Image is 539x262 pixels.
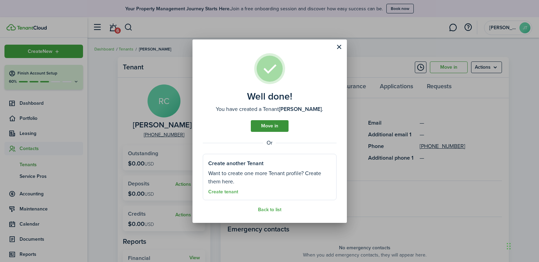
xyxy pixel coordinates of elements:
well-done-title: Well done! [247,91,292,102]
button: Close modal [333,41,345,53]
a: Back to list [258,207,281,213]
div: Drag [507,236,511,257]
a: Move in [251,120,289,132]
iframe: Chat Widget [505,229,539,262]
a: Create tenant [208,189,238,195]
well-done-separator: Or [203,139,337,147]
well-done-section-description: Want to create one more Tenant profile? Create them here. [208,169,331,186]
well-done-section-title: Create another Tenant [208,159,263,168]
well-done-description: You have created a Tenant . [216,105,323,113]
b: [PERSON_NAME] [279,105,322,113]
